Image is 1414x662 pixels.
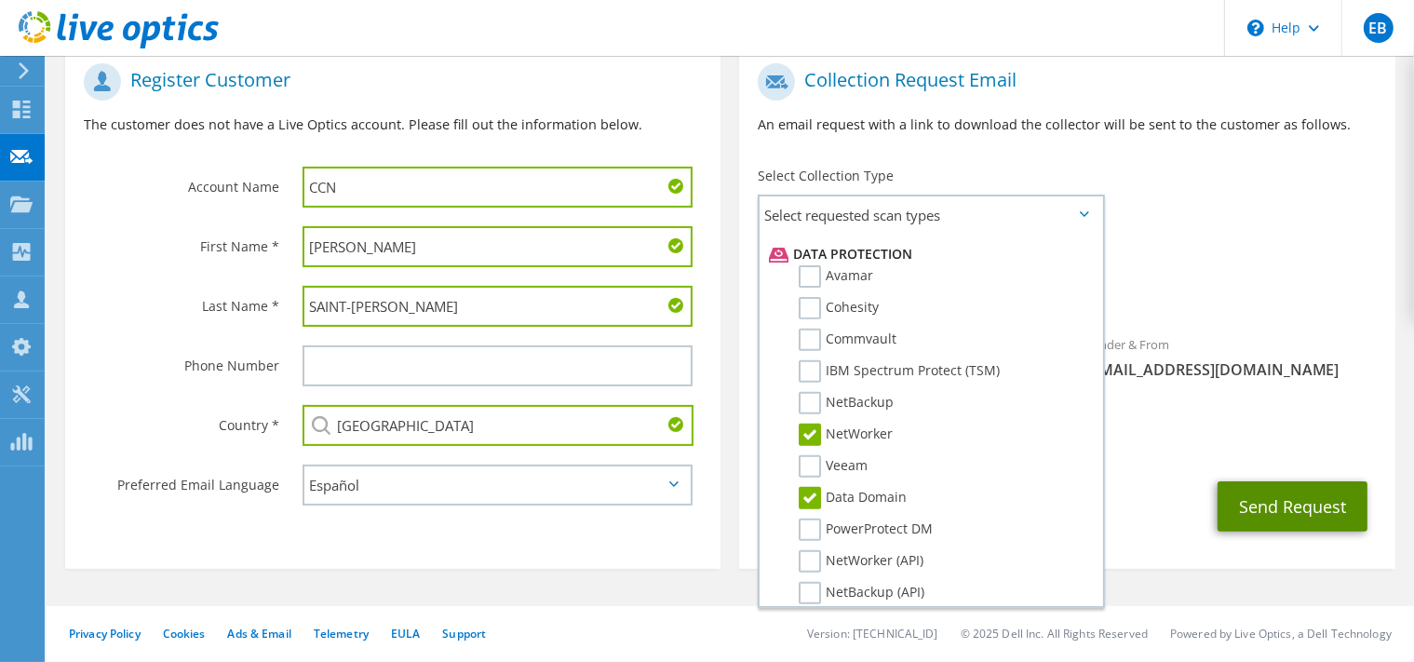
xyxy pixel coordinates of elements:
[758,167,894,185] label: Select Collection Type
[442,626,486,642] a: Support
[799,550,923,573] label: NetWorker (API)
[799,392,894,414] label: NetBackup
[807,626,938,642] li: Version: [TECHNICAL_ID]
[228,626,291,642] a: Ads & Email
[799,582,924,604] label: NetBackup (API)
[84,167,279,196] label: Account Name
[799,265,873,288] label: Avamar
[84,115,702,135] p: The customer does not have a Live Optics account. Please fill out the information below.
[1218,481,1367,532] button: Send Request
[739,399,1394,463] div: CC & Reply To
[799,329,896,351] label: Commvault
[1364,13,1394,43] span: EB
[799,424,893,446] label: NetWorker
[84,286,279,316] label: Last Name *
[758,115,1376,135] p: An email request with a link to download the collector will be sent to the customer as follows.
[84,226,279,256] label: First Name *
[739,241,1394,316] div: Requested Collections
[84,465,279,494] label: Preferred Email Language
[799,297,879,319] label: Cohesity
[69,626,141,642] a: Privacy Policy
[799,455,868,478] label: Veeam
[1068,325,1395,389] div: Sender & From
[163,626,206,642] a: Cookies
[84,405,279,435] label: Country *
[799,360,1000,383] label: IBM Spectrum Protect (TSM)
[799,487,907,509] label: Data Domain
[758,63,1367,101] h1: Collection Request Email
[760,196,1101,234] span: Select requested scan types
[391,626,420,642] a: EULA
[84,345,279,375] label: Phone Number
[739,325,1067,389] div: To
[314,626,369,642] a: Telemetry
[1170,626,1392,642] li: Powered by Live Optics, a Dell Technology
[1086,359,1377,380] span: [EMAIL_ADDRESS][DOMAIN_NAME]
[1247,20,1264,36] svg: \n
[84,63,693,101] h1: Register Customer
[764,243,1092,265] li: Data Protection
[799,519,933,541] label: PowerProtect DM
[961,626,1148,642] li: © 2025 Dell Inc. All Rights Reserved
